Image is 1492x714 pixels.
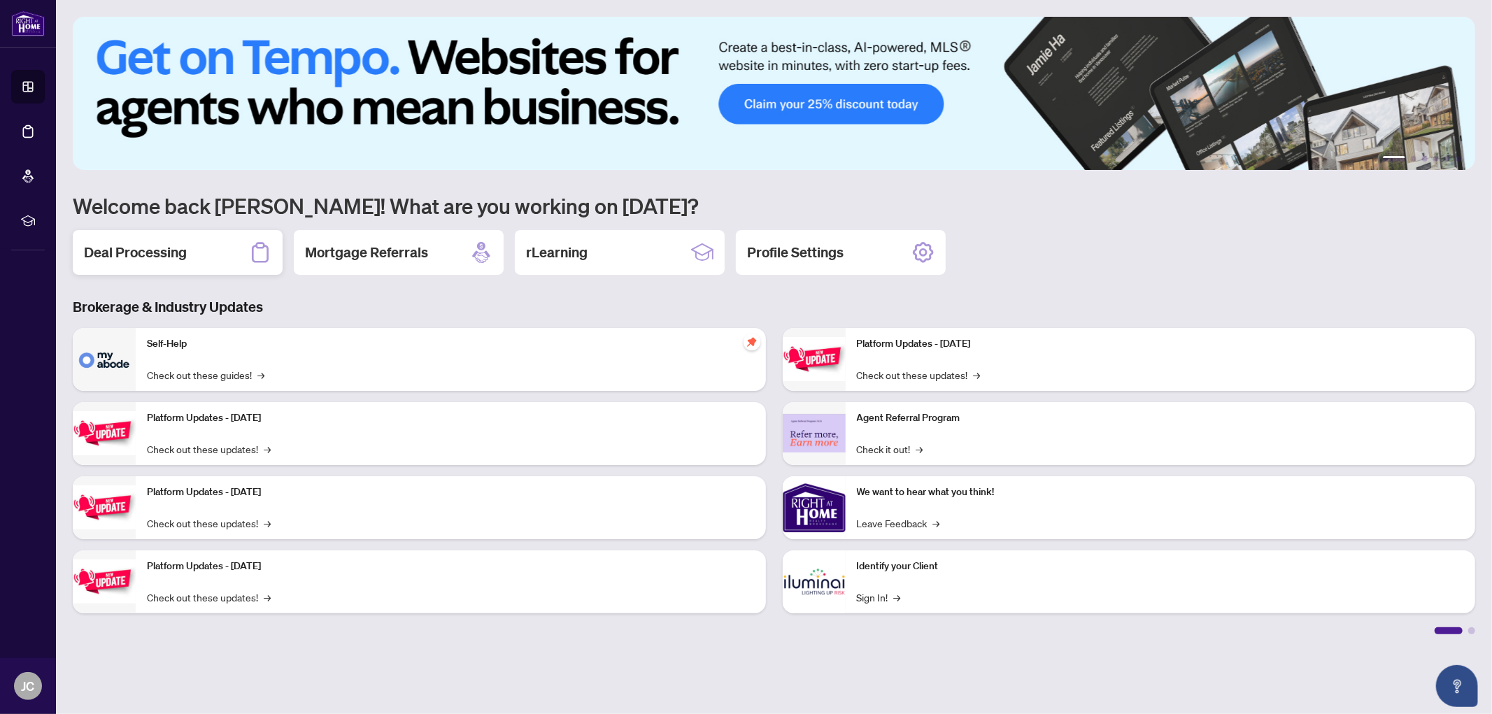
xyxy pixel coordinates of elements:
img: Slide 0 [73,17,1475,170]
img: We want to hear what you think! [783,476,846,539]
p: Self-Help [147,336,755,352]
span: → [916,441,923,457]
img: Platform Updates - July 8, 2025 [73,559,136,604]
button: 4 [1433,156,1439,162]
button: 2 [1411,156,1416,162]
button: 1 [1383,156,1405,162]
p: We want to hear what you think! [857,485,1465,500]
span: → [894,590,901,605]
span: → [933,515,940,531]
span: JC [22,676,35,696]
img: Self-Help [73,328,136,391]
img: Platform Updates - July 21, 2025 [73,485,136,529]
span: → [974,367,981,383]
a: Check out these updates!→ [857,367,981,383]
img: Identify your Client [783,550,846,613]
a: Sign In!→ [857,590,901,605]
h2: Mortgage Referrals [305,243,428,262]
h3: Brokerage & Industry Updates [73,297,1475,317]
span: → [264,515,271,531]
h1: Welcome back [PERSON_NAME]! What are you working on [DATE]? [73,192,1475,219]
a: Leave Feedback→ [857,515,940,531]
h2: rLearning [526,243,588,262]
a: Check out these updates!→ [147,590,271,605]
button: Open asap [1436,665,1478,707]
span: → [264,441,271,457]
img: logo [11,10,45,36]
a: Check out these guides!→ [147,367,264,383]
img: Agent Referral Program [783,414,846,452]
span: → [264,590,271,605]
p: Platform Updates - [DATE] [147,559,755,574]
h2: Profile Settings [747,243,844,262]
a: Check out these updates!→ [147,515,271,531]
img: Platform Updates - June 23, 2025 [783,337,846,381]
h2: Deal Processing [84,243,187,262]
a: Check out these updates!→ [147,441,271,457]
button: 6 [1456,156,1461,162]
span: → [257,367,264,383]
button: 3 [1422,156,1428,162]
span: pushpin [744,334,760,350]
button: 5 [1444,156,1450,162]
p: Identify your Client [857,559,1465,574]
p: Platform Updates - [DATE] [857,336,1465,352]
img: Platform Updates - September 16, 2025 [73,411,136,455]
p: Platform Updates - [DATE] [147,410,755,426]
a: Check it out!→ [857,441,923,457]
p: Agent Referral Program [857,410,1465,426]
p: Platform Updates - [DATE] [147,485,755,500]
